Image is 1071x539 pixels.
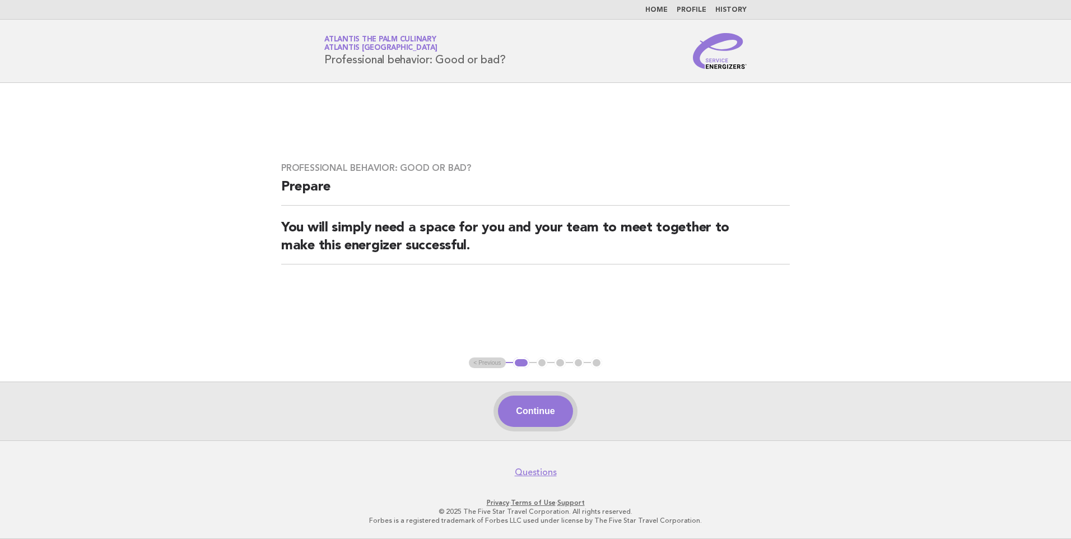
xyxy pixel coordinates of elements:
[324,45,437,52] span: Atlantis [GEOGRAPHIC_DATA]
[193,507,878,516] p: © 2025 The Five Star Travel Corporation. All rights reserved.
[645,7,668,13] a: Home
[281,162,790,174] h3: Professional behavior: Good or bad?
[715,7,747,13] a: History
[515,467,557,478] a: Questions
[281,219,790,264] h2: You will simply need a space for you and your team to meet together to make this energizer succes...
[513,357,529,369] button: 1
[324,36,505,66] h1: Professional behavior: Good or bad?
[487,499,509,507] a: Privacy
[193,498,878,507] p: · ·
[511,499,556,507] a: Terms of Use
[677,7,706,13] a: Profile
[498,396,572,427] button: Continue
[693,33,747,69] img: Service Energizers
[324,36,437,52] a: Atlantis The Palm CulinaryAtlantis [GEOGRAPHIC_DATA]
[193,516,878,525] p: Forbes is a registered trademark of Forbes LLC used under license by The Five Star Travel Corpora...
[557,499,585,507] a: Support
[281,178,790,206] h2: Prepare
